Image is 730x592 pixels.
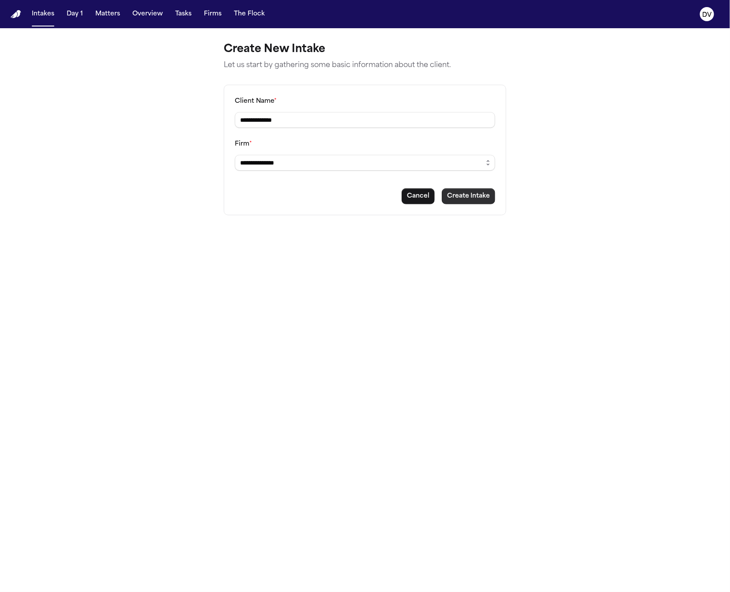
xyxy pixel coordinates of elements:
[235,155,495,171] input: Select a firm
[224,60,506,71] p: Let us start by gathering some basic information about the client.
[129,6,166,22] button: Overview
[442,188,495,204] button: Create intake
[172,6,195,22] button: Tasks
[235,112,495,128] input: Client name
[224,42,506,56] h1: Create New Intake
[235,141,252,147] label: Firm
[200,6,225,22] button: Firms
[230,6,268,22] button: The Flock
[402,188,435,204] button: Cancel intake creation
[63,6,87,22] button: Day 1
[11,10,21,19] img: Finch Logo
[11,10,21,19] a: Home
[92,6,124,22] button: Matters
[235,98,277,105] label: Client Name
[28,6,58,22] button: Intakes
